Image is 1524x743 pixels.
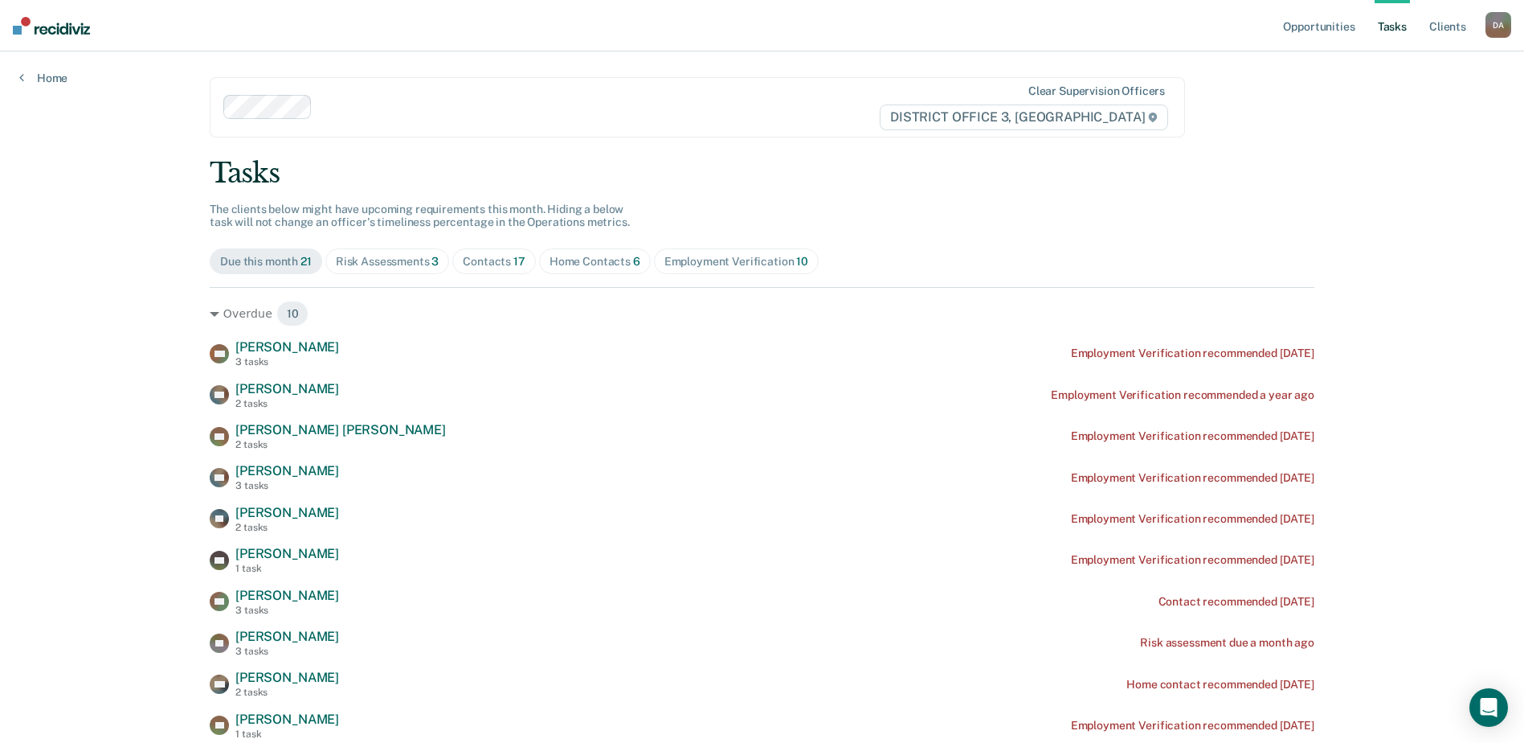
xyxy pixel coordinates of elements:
[235,381,339,396] span: [PERSON_NAME]
[1071,553,1314,567] div: Employment Verification recommended [DATE]
[235,505,339,520] span: [PERSON_NAME]
[513,255,525,268] span: 17
[19,71,67,85] a: Home
[235,670,339,685] span: [PERSON_NAME]
[235,546,339,561] span: [PERSON_NAME]
[13,17,90,35] img: Recidiviz
[796,255,808,268] span: 10
[550,255,640,269] div: Home Contacts
[1158,595,1314,609] div: Contact recommended [DATE]
[880,105,1168,130] span: DISTRICT OFFICE 3, [GEOGRAPHIC_DATA]
[1071,471,1314,485] div: Employment Verification recommended [DATE]
[1485,12,1511,38] div: D A
[235,646,339,657] div: 3 tasks
[1071,429,1314,443] div: Employment Verification recommended [DATE]
[235,729,339,740] div: 1 task
[1126,678,1314,692] div: Home contact recommended [DATE]
[210,203,630,229] span: The clients below might have upcoming requirements this month. Hiding a below task will not chang...
[633,255,640,268] span: 6
[235,356,339,367] div: 3 tasks
[235,712,339,727] span: [PERSON_NAME]
[235,480,339,491] div: 3 tasks
[463,255,525,269] div: Contacts
[336,255,439,269] div: Risk Assessments
[235,439,446,450] div: 2 tasks
[664,255,808,269] div: Employment Verification
[1051,388,1314,402] div: Employment Verification recommended a year ago
[235,629,339,644] span: [PERSON_NAME]
[235,339,339,355] span: [PERSON_NAME]
[1485,12,1511,38] button: DA
[1071,719,1314,733] div: Employment Verification recommended [DATE]
[1469,688,1508,727] div: Open Intercom Messenger
[235,522,339,533] div: 2 tasks
[220,255,312,269] div: Due this month
[276,301,309,326] span: 10
[1140,636,1314,650] div: Risk assessment due a month ago
[210,301,1314,326] div: Overdue 10
[1071,347,1314,360] div: Employment Verification recommended [DATE]
[235,605,339,616] div: 3 tasks
[235,588,339,603] span: [PERSON_NAME]
[1071,512,1314,526] div: Employment Verification recommended [DATE]
[235,687,339,698] div: 2 tasks
[235,463,339,478] span: [PERSON_NAME]
[235,398,339,409] div: 2 tasks
[431,255,439,268] span: 3
[1028,84,1165,98] div: Clear supervision officers
[235,422,446,437] span: [PERSON_NAME] [PERSON_NAME]
[210,157,1314,190] div: Tasks
[235,563,339,574] div: 1 task
[300,255,312,268] span: 21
